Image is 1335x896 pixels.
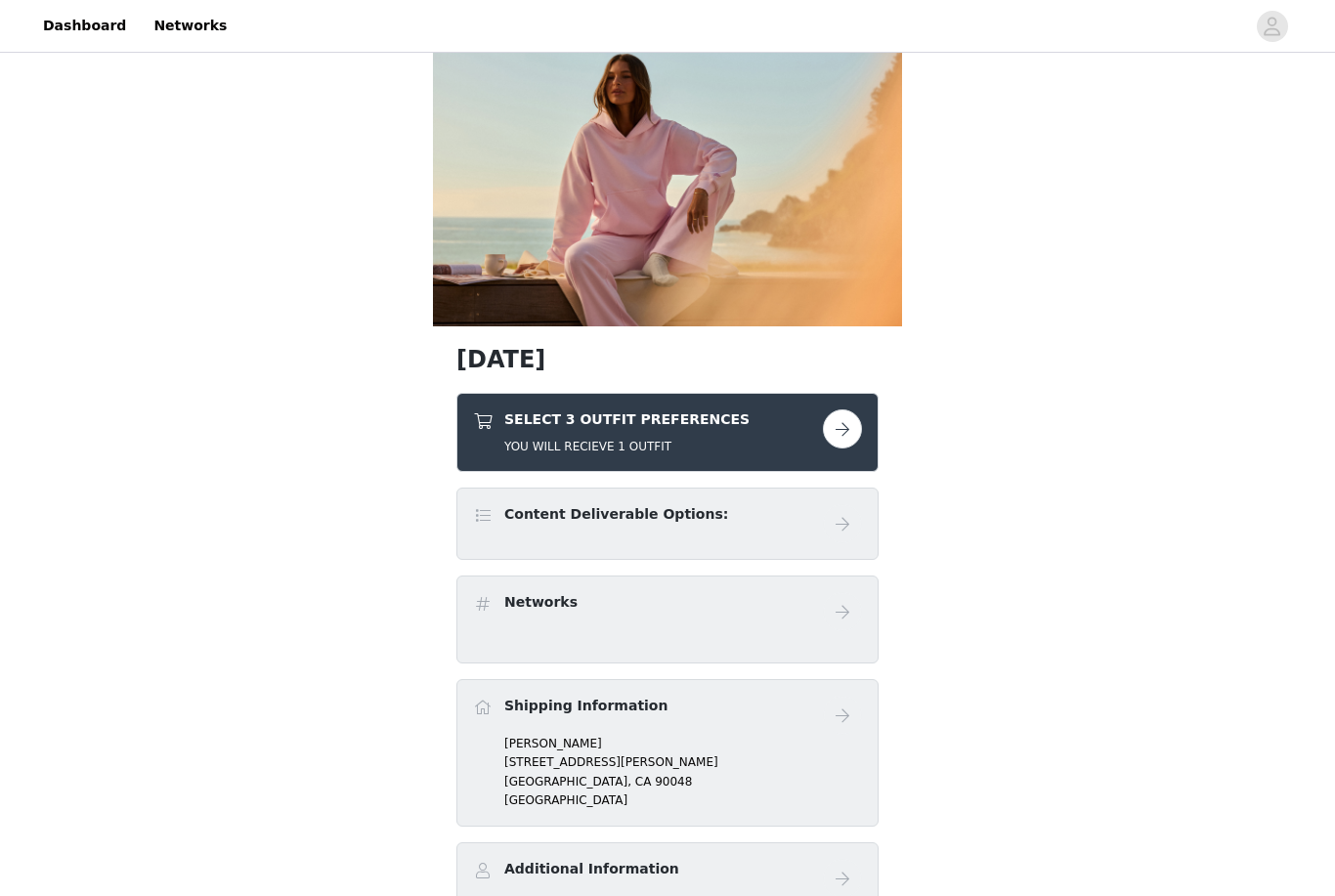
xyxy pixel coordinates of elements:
span: 90048 [655,775,692,789]
a: Networks [142,4,238,48]
div: SELECT 3 OUTFIT PREFERENCES [456,393,879,472]
h4: Additional Information [504,859,679,879]
h4: Networks [504,592,578,613]
div: Networks [456,576,879,663]
h4: Content Deliverable Options: [504,504,728,525]
div: Shipping Information [456,679,879,827]
h4: SELECT 3 OUTFIT PREFERENCES [504,409,750,430]
span: CA [635,775,652,789]
p: [STREET_ADDRESS][PERSON_NAME] [504,753,862,771]
span: [GEOGRAPHIC_DATA], [504,775,631,789]
p: [GEOGRAPHIC_DATA] [504,791,862,809]
a: Dashboard [31,4,138,48]
div: avatar [1263,11,1281,42]
img: campaign image [433,14,902,326]
h5: YOU WILL RECIEVE 1 OUTFIT [504,438,750,455]
h1: [DATE] [456,342,879,377]
p: [PERSON_NAME] [504,735,862,752]
div: Content Deliverable Options: [456,488,879,560]
h4: Shipping Information [504,696,667,716]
